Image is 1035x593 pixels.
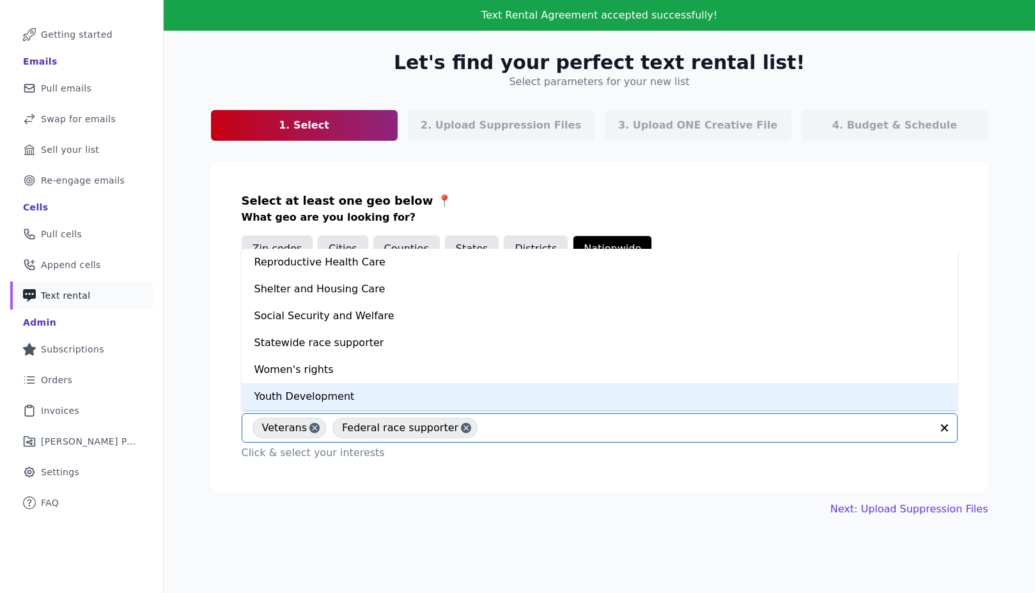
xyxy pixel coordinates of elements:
p: Click & select your interests [242,445,958,461]
span: Pull emails [41,82,91,95]
button: Districts [504,235,568,262]
a: Pull emails [10,74,153,102]
span: Pull cells [41,228,82,241]
a: 1. Select [211,110,398,141]
div: Shelter and Housing Care [242,276,958,303]
span: [PERSON_NAME] Performance [41,435,137,448]
span: Re-engage emails [41,174,125,187]
div: Reproductive Health Care [242,249,958,276]
div: Statewide race supporter [242,329,958,356]
a: Swap for emails [10,105,153,133]
div: Cells [23,201,48,214]
span: Swap for emails [41,113,116,125]
span: Orders [41,374,72,386]
p: 1. Select [279,118,329,133]
p: 2. Upload Suppression Files [421,118,581,133]
span: Veterans [262,418,307,438]
div: Admin [23,316,56,329]
a: [PERSON_NAME] Performance [10,427,153,455]
p: 3. Upload ONE Creative File [618,118,777,133]
div: Social Security and Welfare [242,303,958,329]
h3: What geo are you looking for? [242,210,958,225]
span: Federal race supporter [342,418,458,438]
span: Sell your list [41,143,99,156]
span: Append cells [41,258,101,271]
button: Nationwide [573,235,652,262]
span: Settings [41,466,79,478]
h4: Select parameters for your new list [509,74,689,90]
div: Women's rights [242,356,958,383]
span: Getting started [41,28,113,41]
a: Sell your list [10,136,153,164]
div: Emails [23,55,58,68]
button: Counties [373,235,440,262]
span: Invoices [41,404,79,417]
a: Re-engage emails [10,166,153,194]
a: Orders [10,366,153,394]
a: Next: Upload Suppression Files [830,502,988,517]
a: Getting started [10,20,153,49]
div: Youth Development [242,383,958,410]
a: Invoices [10,397,153,425]
button: Cities [318,235,368,262]
span: FAQ [41,496,59,509]
button: States [445,235,499,262]
p: 4. Budget & Schedule [832,118,957,133]
p: Text Rental Agreement accepted successfully! [252,8,947,23]
a: Text rental [10,281,153,310]
h2: Let's find your perfect text rental list! [394,51,805,74]
a: Pull cells [10,220,153,248]
span: Select at least one geo below 📍 [242,194,451,207]
span: Subscriptions [41,343,104,356]
button: Zip codes [242,235,313,262]
a: Subscriptions [10,335,153,363]
a: FAQ [10,489,153,517]
span: Text rental [41,289,91,302]
a: Append cells [10,251,153,279]
a: Settings [10,458,153,486]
